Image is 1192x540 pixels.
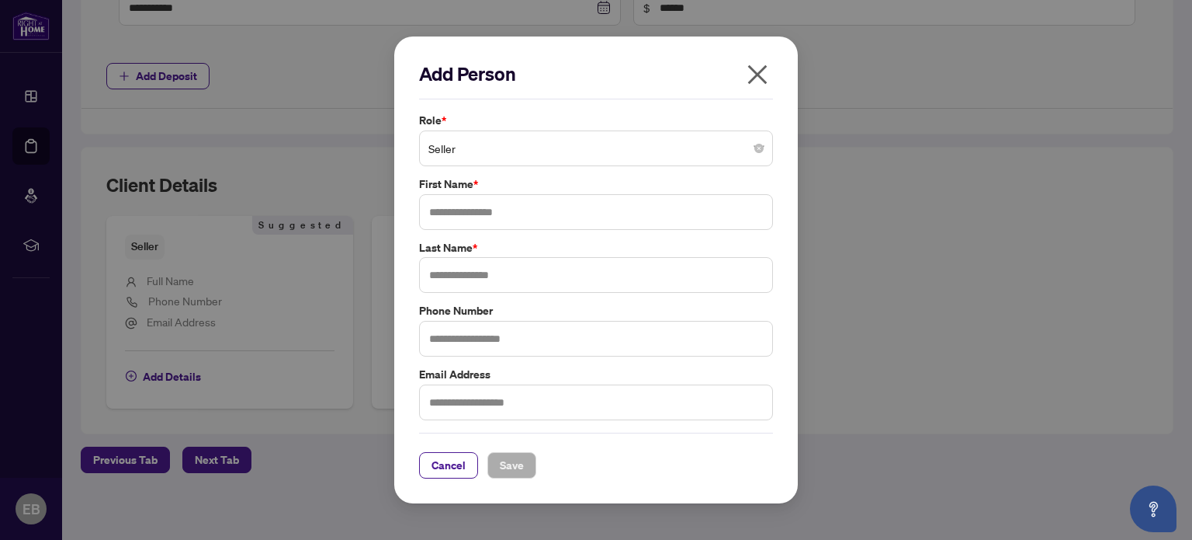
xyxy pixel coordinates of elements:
[419,239,773,256] label: Last Name
[431,453,466,478] span: Cancel
[419,366,773,383] label: Email Address
[419,452,478,479] button: Cancel
[1130,486,1176,532] button: Open asap
[745,62,770,87] span: close
[419,302,773,319] label: Phone Number
[487,452,536,479] button: Save
[754,144,764,153] span: close-circle
[419,176,773,193] label: First Name
[419,61,773,86] h2: Add Person
[428,134,764,163] span: Seller
[419,112,773,129] label: Role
